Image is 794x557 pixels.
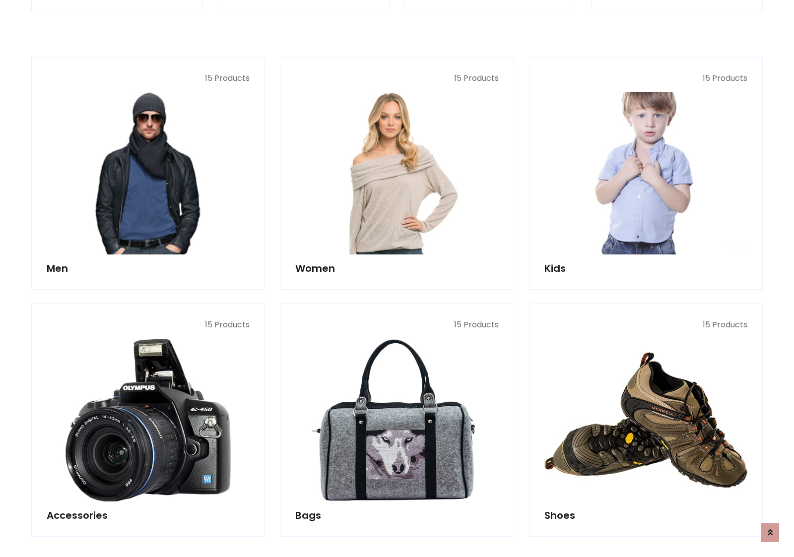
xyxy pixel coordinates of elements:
[295,509,498,521] h5: Bags
[295,262,498,274] h5: Women
[47,262,250,274] h5: Men
[544,319,747,331] p: 15 Products
[47,72,250,84] p: 15 Products
[295,72,498,84] p: 15 Products
[295,319,498,331] p: 15 Products
[544,509,747,521] h5: Shoes
[47,319,250,331] p: 15 Products
[544,72,747,84] p: 15 Products
[544,262,747,274] h5: Kids
[47,509,250,521] h5: Accessories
